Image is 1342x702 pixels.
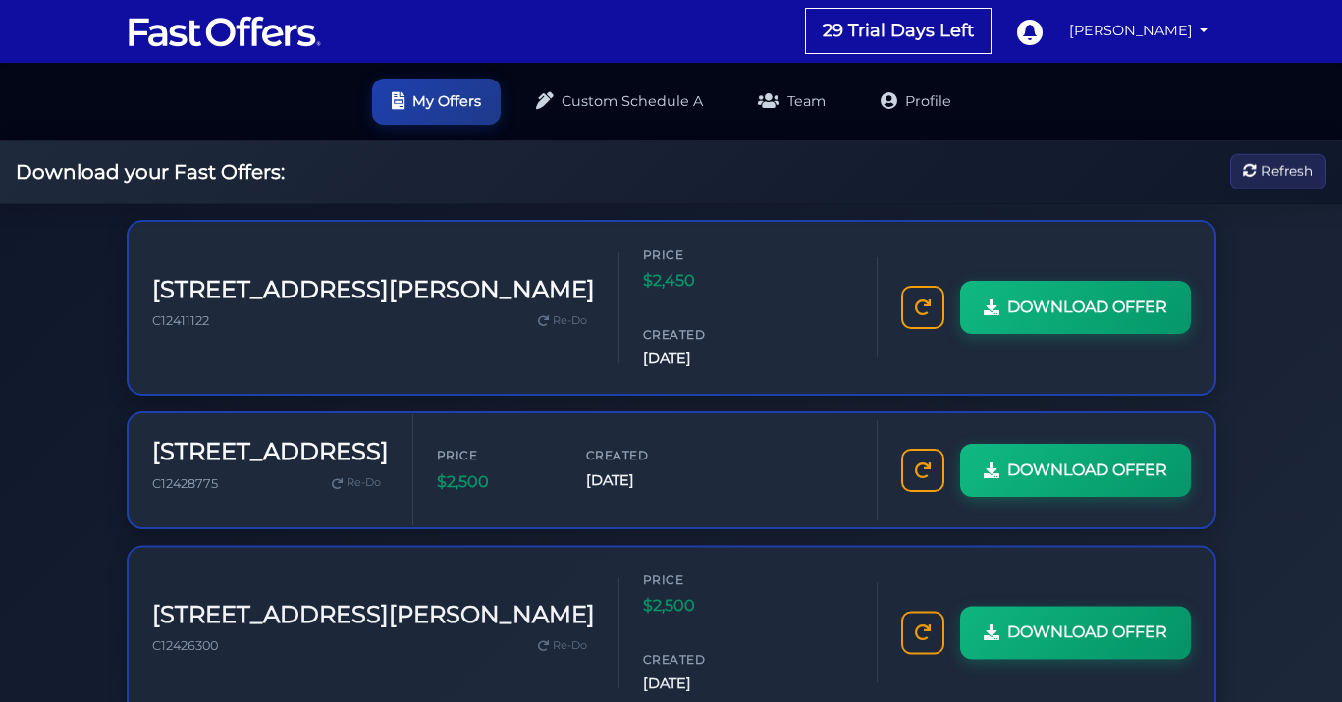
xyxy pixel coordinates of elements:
[553,312,587,330] span: Re-Do
[586,446,704,464] span: Created
[516,79,723,125] a: Custom Schedule A
[152,313,209,328] span: C12411122
[152,601,595,629] h3: [STREET_ADDRESS][PERSON_NAME]
[738,79,845,125] a: Team
[1007,458,1167,483] span: DOWNLOAD OFFER
[960,606,1191,659] a: DOWNLOAD OFFER
[1061,12,1216,50] a: [PERSON_NAME]
[643,245,761,264] span: Price
[530,308,595,334] a: Re-Do
[347,474,381,492] span: Re-Do
[152,438,389,466] h3: [STREET_ADDRESS]
[960,281,1191,334] a: DOWNLOAD OFFER
[372,79,501,125] a: My Offers
[152,476,218,491] span: C12428775
[643,593,761,619] span: $2,500
[152,638,218,653] span: C12426300
[1267,625,1326,684] iframe: Customerly Messenger Launcher
[643,570,761,589] span: Price
[861,79,971,125] a: Profile
[960,444,1191,497] a: DOWNLOAD OFFER
[437,446,555,464] span: Price
[643,650,761,669] span: Created
[1007,620,1167,645] span: DOWNLOAD OFFER
[643,348,761,370] span: [DATE]
[1261,161,1313,183] span: Refresh
[530,633,595,659] a: Re-Do
[643,325,761,344] span: Created
[324,470,389,496] a: Re-Do
[806,9,991,53] a: 29 Trial Days Left
[16,160,285,184] h2: Download your Fast Offers:
[586,469,704,492] span: [DATE]
[1230,154,1326,190] button: Refresh
[643,268,761,294] span: $2,450
[437,469,555,495] span: $2,500
[643,673,761,695] span: [DATE]
[1007,295,1167,320] span: DOWNLOAD OFFER
[152,276,595,304] h3: [STREET_ADDRESS][PERSON_NAME]
[553,637,587,655] span: Re-Do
